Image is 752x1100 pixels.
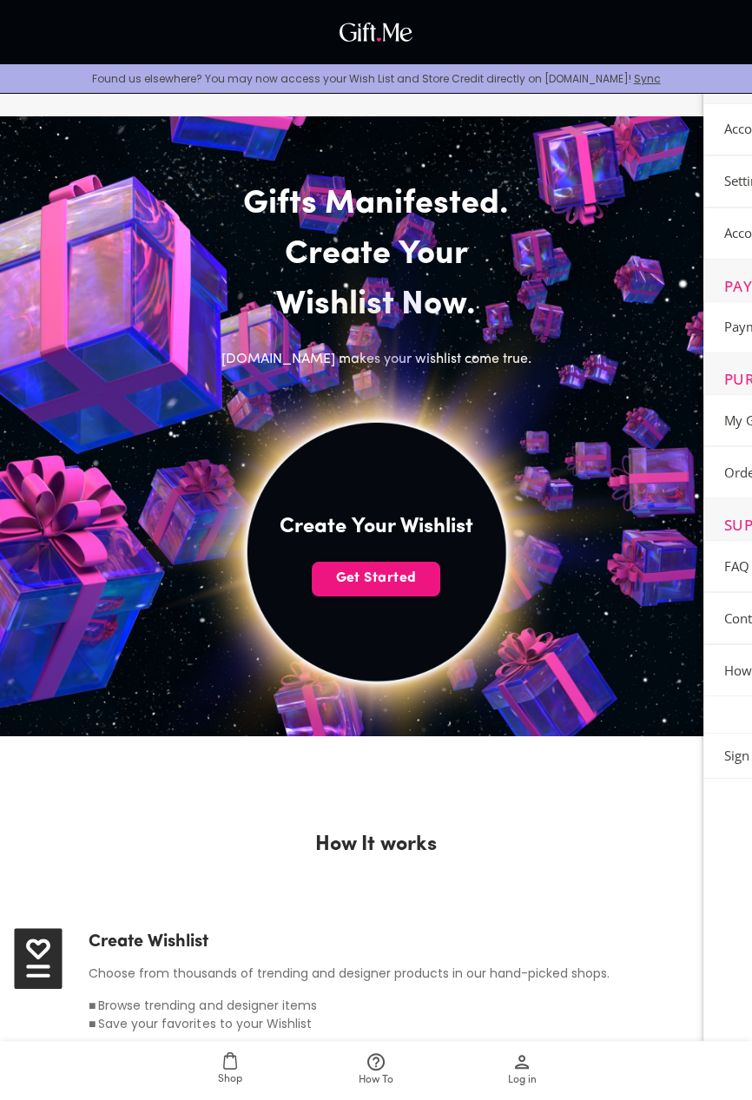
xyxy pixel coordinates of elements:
img: hero_sun_mobile.png [56,231,696,871]
span: Shop [218,1071,242,1088]
h6: ■ [89,997,96,1015]
span: How To [359,1072,393,1089]
h2: How It works [315,831,437,859]
h6: Browse trending and designer items [98,997,316,1015]
a: Sync [634,71,661,86]
span: Get Started [312,569,440,588]
button: Get Started [312,562,440,596]
h6: Choose from thousands of trending and designer products in our hand-picked shops. [89,965,610,983]
a: Log in [449,1041,595,1100]
h2: Gifts Manifested. [195,180,557,230]
span: Log in [508,1072,537,1089]
h6: Save your favorites to your Wishlist [98,1015,311,1033]
a: Shop [157,1041,303,1100]
p: Found us elsewhere? You may now access your Wish List and Store Credit directly on [DOMAIN_NAME]! [14,71,738,86]
h6: ■ [89,1015,96,1033]
img: create-wishlist.svg [14,928,63,989]
img: GiftMe Logo [335,18,417,46]
h4: Create Wishlist [89,928,610,956]
a: How To [303,1041,449,1100]
h4: Create Your Wishlist [280,513,473,541]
